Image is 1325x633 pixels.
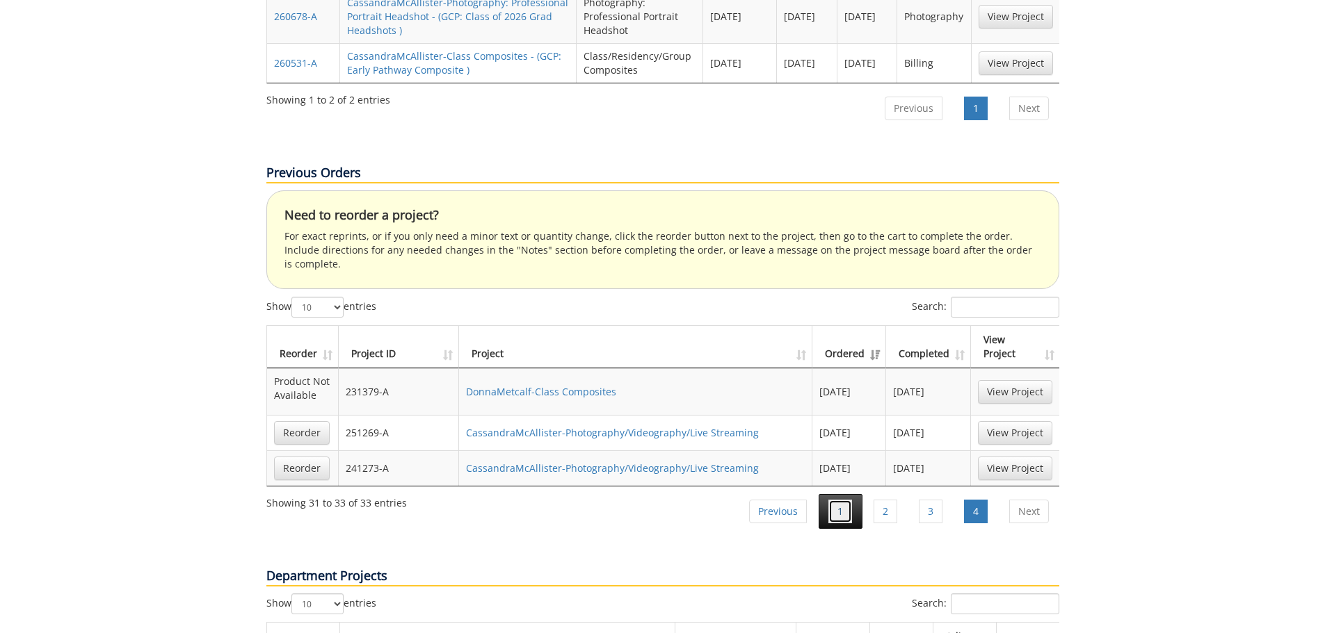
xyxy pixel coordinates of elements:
a: Next [1009,97,1049,120]
a: 4 [964,500,988,523]
select: Showentries [291,297,344,318]
p: Previous Orders [266,164,1059,183]
td: [DATE] [886,415,971,450]
p: Department Projects [266,567,1059,586]
p: For exact reprints, or if you only need a minor text or quantity change, click the reorder button... [284,229,1041,271]
input: Search: [951,297,1059,318]
a: CassandraMcAllister-Photography/Videography/Live Streaming [466,426,759,439]
a: Previous [749,500,807,523]
input: Search: [951,593,1059,614]
a: View Project [978,421,1052,445]
a: 3 [919,500,942,523]
td: [DATE] [886,368,971,415]
a: 1 [828,500,852,523]
th: Reorder: activate to sort column ascending [267,326,339,368]
label: Search: [912,297,1059,318]
h4: Need to reorder a project? [284,208,1041,222]
td: [DATE] [812,368,886,415]
a: Next [1009,500,1049,523]
td: [DATE] [703,43,777,83]
td: [DATE] [837,43,898,83]
th: View Project: activate to sort column ascending [971,326,1059,368]
td: [DATE] [886,450,971,486]
p: Product Not Available [274,375,331,402]
th: Project: activate to sort column ascending [459,326,813,368]
a: View Project [979,51,1053,75]
a: 260678-A [274,10,317,23]
a: View Project [979,5,1053,28]
a: 1 [964,97,988,120]
a: CassandraMcAllister-Class Composites - (GCP: Early Pathway Composite ) [347,49,561,76]
a: 260531-A [274,56,317,69]
a: View Project [978,380,1052,404]
a: View Project [978,457,1052,480]
a: Reorder [274,421,330,445]
label: Show entries [266,297,376,318]
th: Ordered: activate to sort column ascending [812,326,886,368]
a: 2 [874,500,897,523]
label: Show entries [266,593,376,614]
a: DonnaMetcalf-Class Composites [466,385,616,398]
td: [DATE] [812,450,886,486]
td: 251269-A [339,415,459,450]
td: [DATE] [812,415,886,450]
td: [DATE] [777,43,837,83]
div: Showing 31 to 33 of 33 entries [266,491,407,510]
td: Billing [897,43,971,83]
th: Completed: activate to sort column ascending [886,326,971,368]
th: Project ID: activate to sort column ascending [339,326,459,368]
td: 241273-A [339,450,459,486]
select: Showentries [291,593,344,614]
a: CassandraMcAllister-Photography/Videography/Live Streaming [466,461,759,475]
div: Showing 1 to 2 of 2 entries [266,88,390,107]
td: Class/Residency/Group Composites [577,43,703,83]
td: 231379-A [339,368,459,415]
label: Search: [912,593,1059,614]
a: Reorder [274,457,330,480]
a: Previous [885,97,942,120]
